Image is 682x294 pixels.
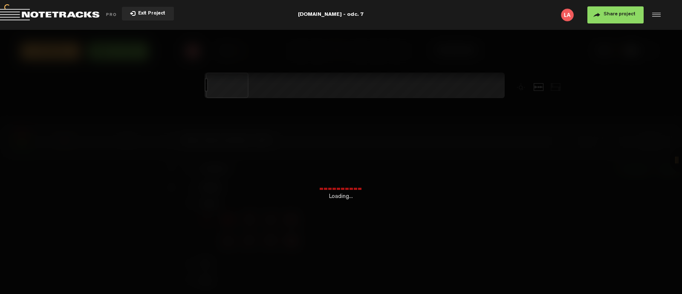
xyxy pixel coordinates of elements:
span: Share project [604,12,636,17]
img: letters [561,9,574,21]
span: Exit Project [136,12,165,16]
span: Loading... [320,192,362,201]
button: Exit Project [122,7,174,20]
button: Share project [587,6,644,23]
